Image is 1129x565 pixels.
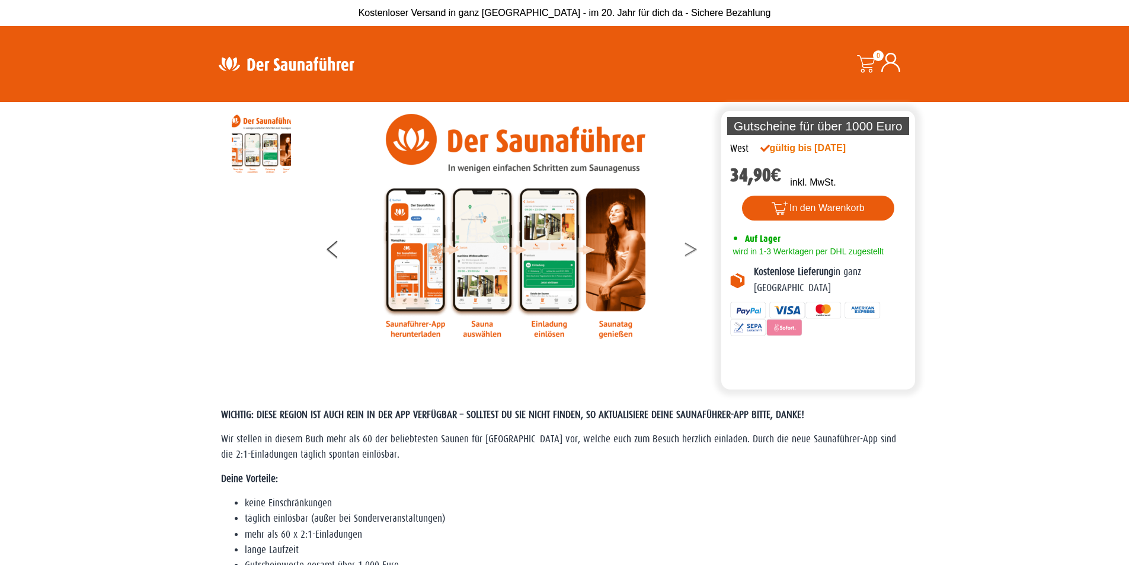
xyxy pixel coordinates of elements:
[359,8,771,18] span: Kostenloser Versand in ganz [GEOGRAPHIC_DATA] - im 20. Jahr für dich da - Sichere Bezahlung
[221,409,804,420] span: WICHTIG: DIESE REGION IST AUCH REIN IN DER APP VERFÜGBAR – SOLLTEST DU SIE NICHT FINDEN, SO AKTUA...
[232,114,291,173] img: Anleitung7tn
[771,164,782,186] span: €
[745,233,781,244] span: Auf Lager
[382,114,649,339] img: Anleitung7tn
[873,50,884,61] span: 0
[245,542,909,558] li: lange Laufzeit
[727,117,910,135] p: Gutscheine für über 1000 Euro
[221,473,278,484] strong: Deine Vorteile:
[730,164,782,186] bdi: 34,90
[754,264,907,296] p: in ganz [GEOGRAPHIC_DATA]
[790,175,836,190] p: inkl. MwSt.
[245,496,909,511] li: keine Einschränkungen
[730,247,884,256] span: wird in 1-3 Werktagen per DHL zugestellt
[245,527,909,542] li: mehr als 60 x 2:1-Einladungen
[730,141,749,157] div: West
[245,511,909,526] li: täglich einlösbar (außer bei Sonderveranstaltungen)
[742,196,894,221] button: In den Warenkorb
[754,266,833,277] b: Kostenlose Lieferung
[221,433,896,460] span: Wir stellen in diesem Buch mehr als 60 der beliebtesten Saunen für [GEOGRAPHIC_DATA] vor, welche ...
[760,141,872,155] div: gültig bis [DATE]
